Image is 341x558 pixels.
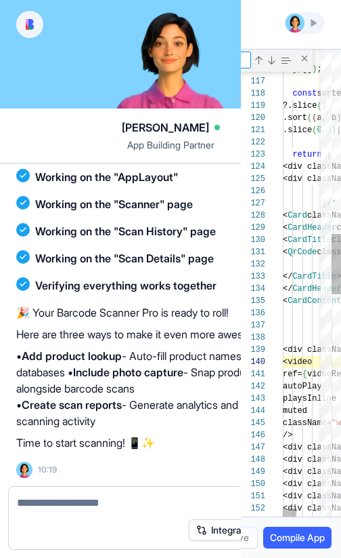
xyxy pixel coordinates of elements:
img: logo [26,19,34,30]
button: Integrations [189,519,270,541]
div: Find in Selection (⌥⌘L) [278,53,293,68]
span: </ [283,284,292,294]
span: </ [283,272,292,281]
button: Compile App [263,527,332,549]
div: Close (Escape) [299,53,310,64]
span: ( [307,113,312,123]
div: 153 [241,515,265,527]
div: 140 [241,356,265,368]
span: CardTitle [288,235,332,245]
div: 138 [241,332,265,344]
div: 133 [241,271,265,283]
div: 125 [241,173,265,185]
span: Working on the "Scan Details" page [35,250,214,266]
div: 143 [241,393,265,405]
p: • - Auto-fill product names from barcode databases • - Snap product images alongside barcode scan... [16,348,325,429]
div: Previous Match (⇧Enter) [253,55,264,66]
div: 147 [241,441,265,454]
span: CardTitle [292,272,336,281]
div: 142 [241,380,265,393]
div: Find / Replace [198,49,313,72]
span: ?.slice [283,101,317,111]
span: ( [312,113,317,123]
div: 129 [241,222,265,234]
div: 134 [241,283,265,295]
span: QrCode [288,247,317,257]
span: ( [312,125,317,135]
span: className= [283,418,332,428]
p: 🎉 Your Barcode Scanner Pro is ready to roll! [16,304,325,321]
span: < [283,247,288,257]
span: autoPlay [283,382,322,391]
span: CardContent [288,296,341,306]
span: < [283,211,288,220]
span: Working on the "Scan History" page [35,223,216,239]
div: 132 [241,258,265,271]
span: Verifying everything works together [35,277,217,294]
span: /> [283,431,292,440]
div: 136 [241,307,265,319]
div: 149 [241,466,265,478]
span: < [283,296,288,306]
div: 124 [241,161,265,173]
div: 141 [241,368,265,380]
div: 145 [241,417,265,429]
div: 144 [241,405,265,417]
div: 123 [241,148,265,161]
div: 131 [241,246,265,258]
span: ) [312,64,317,74]
span: App Building Partner [16,138,325,163]
div: 152 [241,502,265,515]
div: 135 [241,295,265,307]
span: { [302,370,307,379]
div: 146 [241,429,265,441]
div: 151 [241,490,265,502]
span: Working on the "Scanner" page [35,196,193,212]
div: 121 [241,124,265,136]
div: 137 [241,319,265,332]
div: 130 [241,234,265,246]
span: <video [283,357,312,367]
div: 118 [241,87,265,100]
div: 126 [241,185,265,197]
span: < [283,235,288,245]
div: 119 [241,100,265,112]
span: < [283,223,288,233]
span: return [292,150,321,159]
strong: Add product lookup [22,349,122,363]
span: [PERSON_NAME] [122,119,209,136]
span: ref= [283,370,302,379]
span: Working on the "AppLayout" [35,169,178,185]
div: 120 [241,112,265,124]
span: CardHeader [288,223,336,233]
div: 122 [241,136,265,148]
span: const [292,89,317,98]
span: .sort [283,113,307,123]
span: Card [288,211,307,220]
div: Next Match (Enter) [266,55,277,66]
div: 150 [241,478,265,490]
span: 10:19 [38,464,57,475]
div: 139 [241,344,265,356]
span: CardHeader [292,284,341,294]
span: muted [283,406,307,416]
div: 117 [241,75,265,87]
div: 127 [241,197,265,210]
span: Compile App [270,531,325,544]
strong: Include photo capture [73,365,183,379]
strong: Create scan reports [22,398,122,412]
img: Ella_00000_wcx2te.png [16,462,32,478]
span: playsInline [283,394,336,403]
p: Time to start scanning! 📱✨ [16,435,325,451]
p: Here are three ways to make it even more awesome: [16,326,325,342]
span: .slice [283,125,312,135]
div: 128 [241,210,265,222]
div: 148 [241,454,265,466]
